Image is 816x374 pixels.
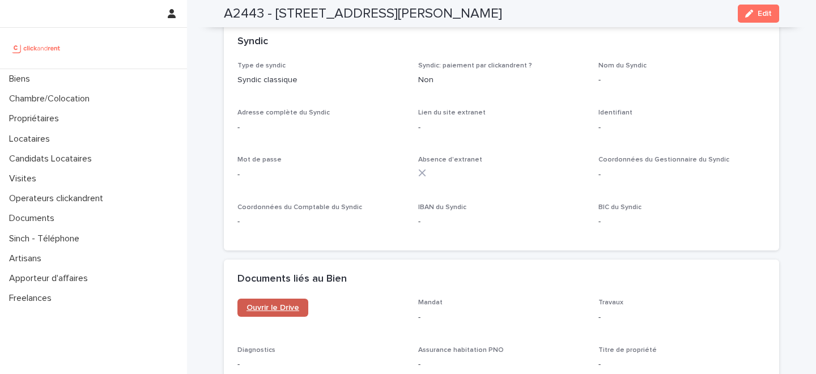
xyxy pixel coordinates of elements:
p: - [598,122,766,134]
p: - [418,122,585,134]
p: Biens [5,74,39,84]
span: Ouvrir le Drive [246,304,299,312]
p: Chambre/Colocation [5,93,99,104]
p: - [418,216,585,228]
span: Syndic: paiement par clickandrent ? [418,62,532,69]
span: BIC du Syndic [598,204,641,211]
p: - [598,216,766,228]
h2: Documents liés au Bien [237,273,347,286]
span: Titre de propriété [598,347,657,354]
span: Mandat [418,299,443,306]
span: Edit [758,10,772,18]
p: - [237,122,405,134]
p: - [418,359,585,371]
span: Adresse complète du Syndic [237,109,330,116]
button: Edit [738,5,779,23]
h2: A2443 - [STREET_ADDRESS][PERSON_NAME] [224,6,502,22]
p: - [598,74,766,86]
p: - [237,169,405,181]
p: Non [418,74,585,86]
p: - [237,359,405,371]
p: Visites [5,173,45,184]
p: Propriétaires [5,113,68,124]
p: Documents [5,213,63,224]
span: IBAN du Syndic [418,204,466,211]
p: - [418,312,585,324]
p: Sinch - Téléphone [5,233,88,244]
p: Locataires [5,134,59,144]
span: Assurance habitation PNO [418,347,504,354]
p: Syndic classique [237,74,405,86]
p: Operateurs clickandrent [5,193,112,204]
p: - [237,216,405,228]
p: Artisans [5,253,50,264]
p: - [598,312,766,324]
p: - [598,169,766,181]
span: Type de syndic [237,62,286,69]
p: Apporteur d'affaires [5,273,97,284]
span: Coordonnées du Gestionnaire du Syndic [598,156,729,163]
p: - [598,359,766,371]
p: Freelances [5,293,61,304]
h2: Syndic [237,36,268,48]
span: Travaux [598,299,623,306]
p: Candidats Locataires [5,154,101,164]
span: Nom du Syndic [598,62,647,69]
span: Diagnostics [237,347,275,354]
a: Ouvrir le Drive [237,299,308,317]
img: UCB0brd3T0yccxBKYDjQ [9,37,64,59]
span: Coordonnées du Comptable du Syndic [237,204,362,211]
span: Identifiant [598,109,632,116]
span: Mot de passe [237,156,282,163]
span: Lien du site extranet [418,109,486,116]
span: Absence d'extranet [418,156,482,163]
